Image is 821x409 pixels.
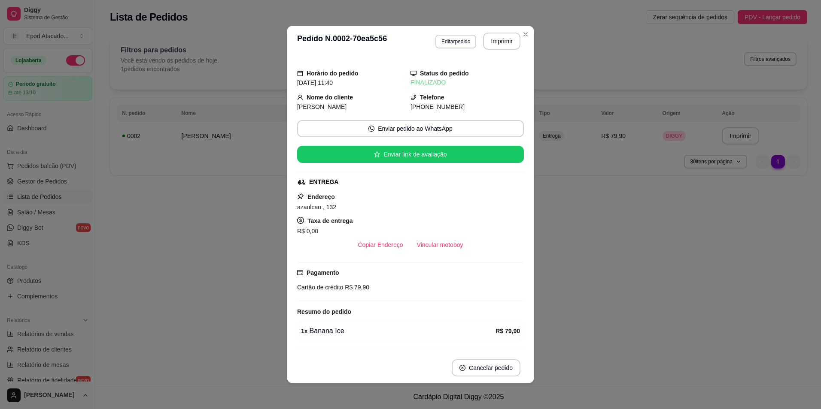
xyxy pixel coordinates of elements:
[297,217,304,224] span: dollar
[307,193,335,200] strong: Endereço
[410,94,417,100] span: phone
[309,177,338,186] div: ENTREGA
[297,120,524,137] button: whats-appEnviar pedido ao WhatsApp
[374,151,380,157] span: star
[351,236,410,253] button: Copiar Endereço
[307,269,339,276] strong: Pagamento
[297,103,347,110] span: [PERSON_NAME]
[410,103,465,110] span: [PHONE_NUMBER]
[459,365,465,371] span: close-circle
[297,94,303,100] span: user
[307,217,353,224] strong: Taxa de entrega
[452,359,520,376] button: close-circleCancelar pedido
[410,78,524,87] div: FINALIZADO
[297,308,351,315] strong: Resumo do pedido
[297,228,318,235] span: R$ 0,00
[368,126,374,132] span: whats-app
[297,70,303,76] span: calendar
[297,204,336,211] span: azaulcao , 132
[420,70,469,77] strong: Status do pedido
[297,79,333,86] span: [DATE] 11:40
[297,270,303,276] span: credit-card
[301,326,496,336] div: Banana Ice
[435,35,476,48] button: Editarpedido
[301,328,308,334] strong: 1 x
[297,284,343,291] span: Cartão de crédito
[297,193,304,200] span: pushpin
[420,94,444,101] strong: Telefone
[343,284,369,291] span: R$ 79,90
[307,94,353,101] strong: Nome do cliente
[483,33,520,50] button: Imprimir
[410,236,470,253] button: Vincular motoboy
[410,70,417,76] span: desktop
[307,70,359,77] strong: Horário do pedido
[297,33,387,50] h3: Pedido N. 0002-70ea5c56
[496,328,520,334] strong: R$ 79,90
[519,27,532,41] button: Close
[297,146,524,163] button: starEnviar link de avaliação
